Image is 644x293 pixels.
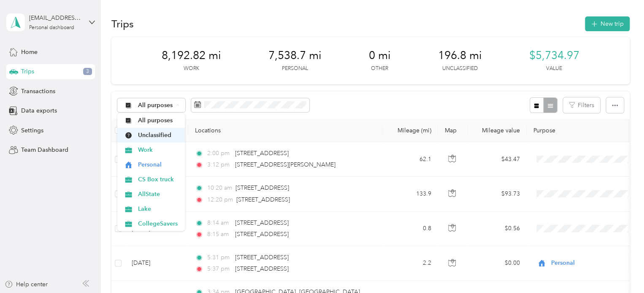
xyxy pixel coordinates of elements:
span: Work [138,145,179,154]
p: Other [371,65,388,73]
span: 8,192.82 mi [162,49,221,62]
span: All purposes [138,116,179,125]
button: New trip [585,16,630,31]
span: CS Box truck [138,175,179,184]
span: $5,734.97 [529,49,579,62]
span: All purposes [138,102,173,108]
span: CollegeSavers [138,219,179,228]
span: [STREET_ADDRESS] [235,265,289,272]
th: Mileage value [468,119,527,142]
span: 2:00 pm [207,149,231,158]
span: 196.8 mi [438,49,482,62]
span: 0 mi [369,49,391,62]
th: Map [438,119,468,142]
span: Trips [21,67,34,76]
th: Locations [188,119,382,142]
button: Filters [563,97,600,113]
span: [STREET_ADDRESS] [235,254,289,261]
span: Personal [551,258,628,268]
span: [STREET_ADDRESS] [236,196,290,203]
span: 12:20 pm [207,195,233,204]
td: [DATE] [125,246,188,281]
span: [STREET_ADDRESS][PERSON_NAME] [235,161,336,168]
span: Unclassified [138,131,179,140]
span: Team Dashboard [21,145,68,154]
p: Unclassified [442,65,478,73]
span: Personal [138,160,179,169]
span: 8:14 am [207,218,231,228]
span: 7,538.7 mi [268,49,322,62]
span: AllState [138,190,179,199]
td: $93.73 [468,177,527,211]
iframe: Everlance-gr Chat Button Frame [597,246,644,293]
div: Personal dashboard [29,25,74,30]
span: 3:12 pm [207,160,231,169]
th: Mileage (mi) [382,119,438,142]
span: Transactions [21,87,55,96]
span: 5:31 pm [207,253,231,262]
td: 133.9 [382,177,438,211]
span: 10:20 am [207,183,232,193]
p: Personal [282,65,308,73]
td: 2.2 [382,246,438,281]
td: $0.00 [468,246,527,281]
span: Settings [21,126,43,135]
button: Help center [5,280,48,289]
td: $0.56 [468,212,527,246]
span: 8:15 am [207,230,231,239]
span: [STREET_ADDRESS] [235,184,289,191]
span: 5:37 pm [207,264,231,274]
span: Lake [138,204,179,213]
p: Work [184,65,199,73]
p: Value [546,65,562,73]
h1: Trips [111,19,134,28]
span: Home [21,48,38,56]
span: [STREET_ADDRESS] [235,219,289,226]
td: 0.8 [382,212,438,246]
span: [STREET_ADDRESS] [235,150,289,157]
div: [EMAIL_ADDRESS][DOMAIN_NAME] [29,13,82,22]
td: $43.47 [468,142,527,177]
span: 3 [83,68,92,75]
td: 62.1 [382,142,438,177]
span: Data exports [21,106,57,115]
span: [STREET_ADDRESS] [235,231,289,238]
